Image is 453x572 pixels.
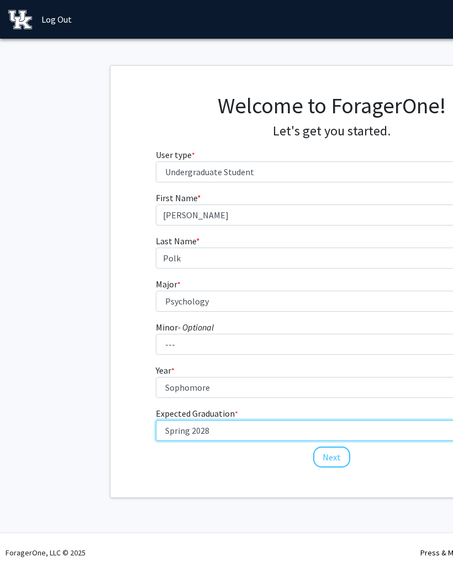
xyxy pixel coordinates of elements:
button: Next [313,447,350,468]
span: Last Name [156,235,196,246]
img: University of Kentucky Logo [8,10,32,29]
label: Expected Graduation [156,407,238,420]
label: User type [156,148,195,161]
span: First Name [156,192,197,203]
label: Year [156,364,175,377]
label: Major [156,277,181,291]
label: Minor [156,321,214,334]
i: - Optional [178,322,214,333]
div: ForagerOne, LLC © 2025 [6,533,86,572]
iframe: Chat [406,522,445,564]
